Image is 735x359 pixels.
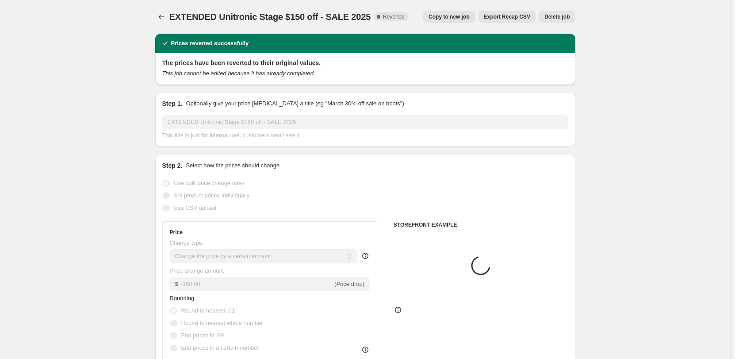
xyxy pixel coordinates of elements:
span: Change type [170,239,203,246]
input: 30% off holiday sale [162,115,568,129]
span: End prices in a certain number [181,344,259,351]
span: End prices in .99 [181,332,224,339]
span: Reverted [383,13,405,20]
span: Round to nearest whole number [181,320,263,326]
h2: The prices have been reverted to their original values. [162,58,568,67]
div: help [361,251,370,260]
span: (Price drop) [334,281,364,287]
span: This title is just for internal use, customers won't see it [162,132,299,139]
button: Price change jobs [155,11,168,23]
button: Export Recap CSV [479,11,536,23]
h3: Price [170,229,183,236]
span: $ [175,281,178,287]
i: This job cannot be edited because it has already completed. [162,70,315,77]
p: Select how the prices should change [186,161,279,170]
span: Price change amount [170,267,224,274]
span: Use bulk price change rules [174,180,245,186]
span: Export Recap CSV [484,13,530,20]
span: Round to nearest .01 [181,307,235,314]
p: Optionally give your price [MEDICAL_DATA] a title (eg "March 30% off sale on boots") [186,99,404,108]
h2: Step 2. [162,161,183,170]
span: Rounding [170,295,195,301]
span: Use CSV upload [174,205,216,211]
span: Copy to new job [429,13,470,20]
input: -10.00 [181,277,333,291]
h6: STOREFRONT EXAMPLE [394,221,568,228]
span: Delete job [544,13,570,20]
span: Set product prices individually [174,192,250,199]
button: Delete job [539,11,575,23]
span: EXTENDED Unitronic Stage $150 off - SALE 2025 [169,12,371,22]
h2: Step 1. [162,99,183,108]
h2: Prices reverted successfully [171,39,249,48]
button: Copy to new job [423,11,475,23]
